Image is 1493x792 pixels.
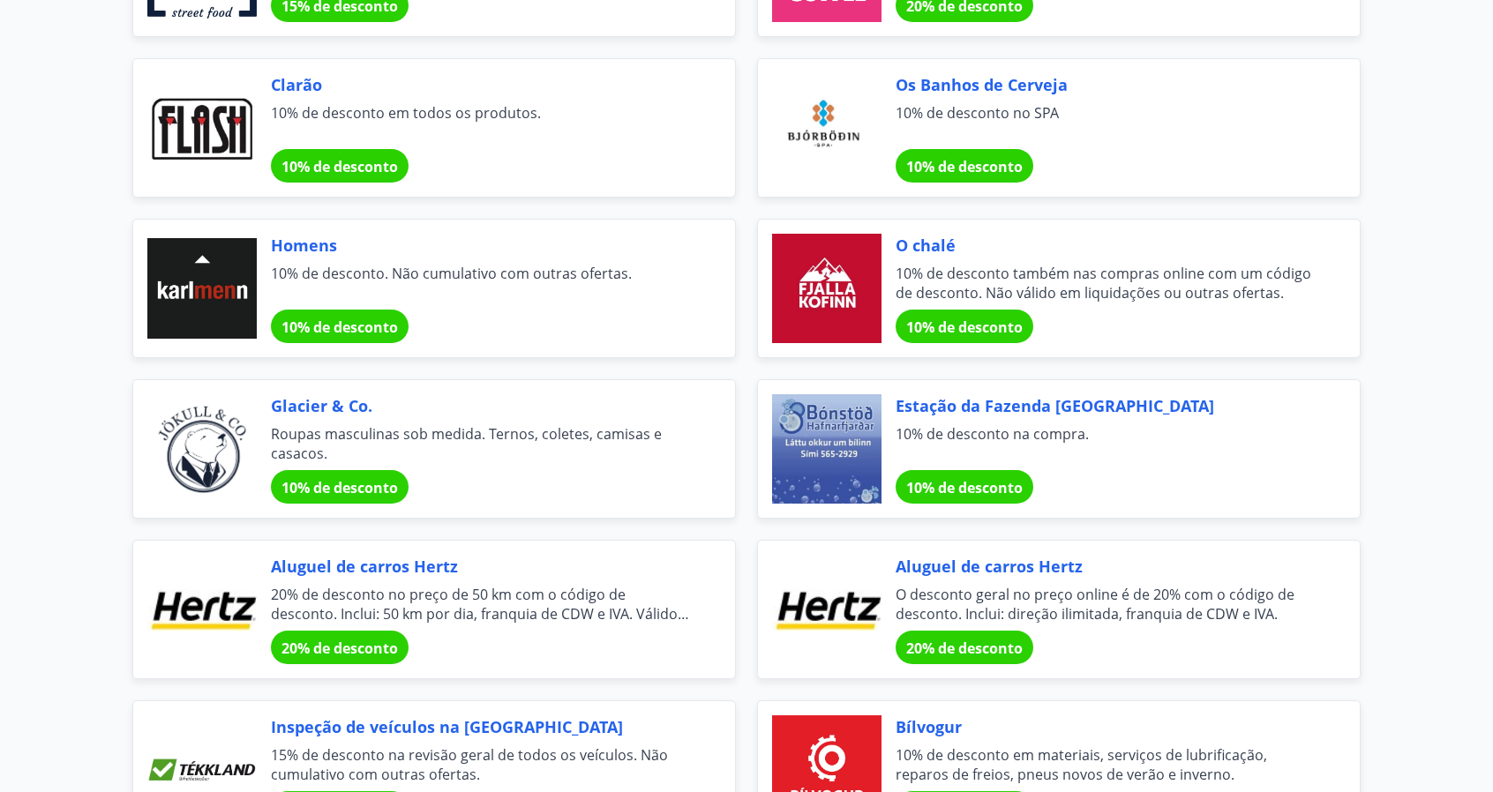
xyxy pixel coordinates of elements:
[896,745,1267,784] font: 10% de desconto em materiais, serviços de lubrificação, reparos de freios, pneus novos de verão e...
[896,395,1214,416] font: Estação da Fazenda [GEOGRAPHIC_DATA]
[281,318,398,337] font: 10% de desconto
[271,74,322,95] font: Clarão
[271,235,337,256] font: Homens
[896,424,1089,444] font: 10% de desconto na compra.
[281,639,398,658] font: 20% de desconto
[896,716,962,737] font: Bílvogur
[896,556,1083,577] font: Aluguel de carros Hertz
[906,157,1023,176] font: 10% de desconto
[896,103,1059,123] font: 10% de desconto no SPA
[906,478,1023,497] font: 10% de desconto
[271,745,668,784] font: 15% de desconto na revisão geral de todos os veículos. Não cumulativo com outras ofertas.
[271,395,372,416] font: Glacier & Co.
[896,74,1068,95] font: Os Banhos de Cerveja
[896,585,1294,624] font: O desconto geral no preço online é de 20% com o código de desconto. Inclui: direção ilimitada, fr...
[281,157,398,176] font: 10% de desconto
[271,264,632,283] font: 10% de desconto. Não cumulativo com outras ofertas.
[271,424,662,463] font: Roupas masculinas sob medida. Ternos, coletes, camisas e casacos.
[281,478,398,497] font: 10% de desconto
[906,639,1023,658] font: 20% de desconto
[896,235,956,256] font: O chalé
[271,716,623,737] font: Inspeção de veículos na [GEOGRAPHIC_DATA]
[271,556,458,577] font: Aluguel de carros Hertz
[896,264,1311,303] font: 10% de desconto também nas compras online com um código de desconto. Não válido em liquidações ou...
[906,318,1023,337] font: 10% de desconto
[271,585,689,643] font: 20% de desconto no preço de 50 km com o código de desconto. Inclui: 50 km por dia, franquia de CD...
[271,103,541,123] font: 10% de desconto em todos os produtos.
